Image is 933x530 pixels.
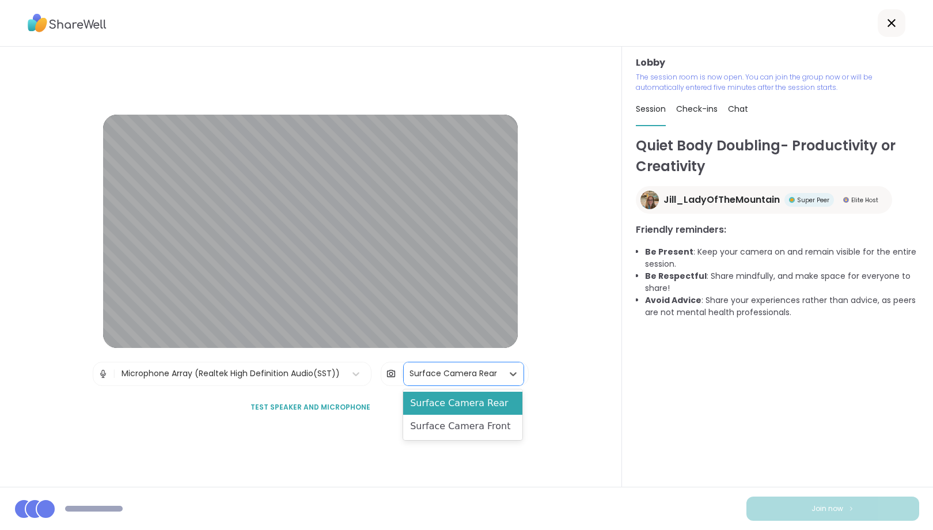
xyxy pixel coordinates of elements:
[676,103,718,115] span: Check-ins
[113,362,116,385] span: |
[636,135,919,177] h1: Quiet Body Doubling- Productivity or Creativity
[746,497,919,521] button: Join now
[645,294,919,319] li: : Share your experiences rather than advice, as peers are not mental health professionals.
[122,368,340,380] div: Microphone Array (Realtek High Definition Audio(SST))
[409,368,497,380] div: Surface Camera Rear
[251,402,370,412] span: Test speaker and microphone
[797,196,829,205] span: Super Peer
[98,362,108,385] img: Microphone
[645,246,919,270] li: : Keep your camera on and remain visible for the entire session.
[843,197,849,203] img: Elite Host
[636,56,919,70] h3: Lobby
[246,395,375,419] button: Test speaker and microphone
[728,103,748,115] span: Chat
[403,392,522,415] div: Surface Camera Rear
[645,294,701,306] b: Avoid Advice
[645,246,693,258] b: Be Present
[645,270,707,282] b: Be Respectful
[811,503,843,514] span: Join now
[28,10,107,36] img: ShareWell Logo
[663,193,780,207] span: Jill_LadyOfTheMountain
[401,362,404,385] span: |
[636,72,919,93] p: The session room is now open. You can join the group now or will be automatically entered five mi...
[636,186,892,214] a: Jill_LadyOfTheMountainJill_LadyOfTheMountainSuper PeerSuper PeerElite HostElite Host
[403,415,522,438] div: Surface Camera Front
[851,196,878,205] span: Elite Host
[640,191,659,209] img: Jill_LadyOfTheMountain
[386,362,396,385] img: Camera
[848,505,855,512] img: ShareWell Logomark
[636,223,919,237] h3: Friendly reminders:
[645,270,919,294] li: : Share mindfully, and make space for everyone to share!
[636,103,666,115] span: Session
[789,197,795,203] img: Super Peer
